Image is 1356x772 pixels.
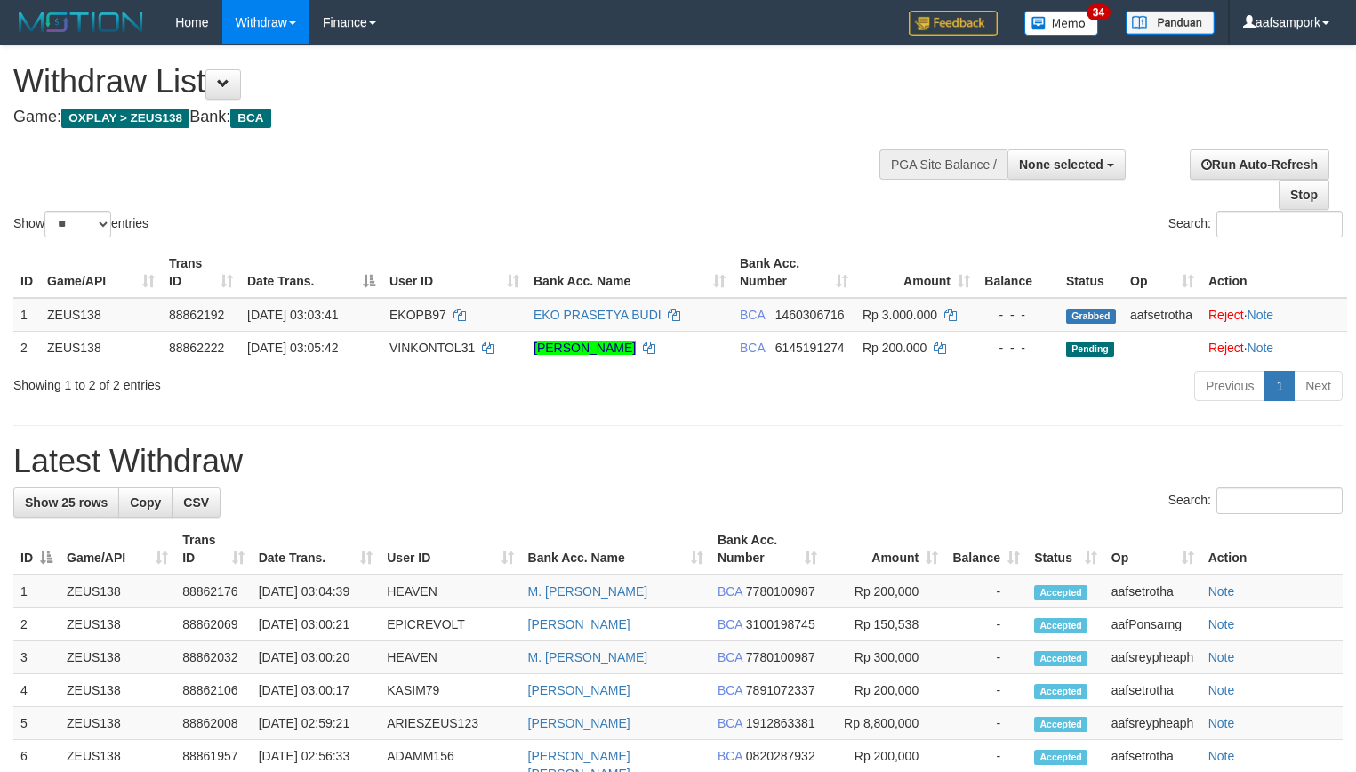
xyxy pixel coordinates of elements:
[247,308,338,322] span: [DATE] 03:03:41
[945,707,1027,740] td: -
[824,674,946,707] td: Rp 200,000
[1279,180,1329,210] a: Stop
[1007,149,1126,180] button: None selected
[252,641,381,674] td: [DATE] 03:00:20
[60,575,175,608] td: ZEUS138
[1104,524,1201,575] th: Op: activate to sort column ascending
[863,341,927,355] span: Rp 200.000
[1034,717,1087,732] span: Accepted
[746,683,815,697] span: Copy 7891072337 to clipboard
[718,617,742,631] span: BCA
[746,584,815,599] span: Copy 7780100987 to clipboard
[252,707,381,740] td: [DATE] 02:59:21
[172,487,221,518] a: CSV
[746,617,815,631] span: Copy 3100198745 to clipboard
[977,247,1059,298] th: Balance
[526,247,733,298] th: Bank Acc. Name: activate to sort column ascending
[1201,247,1347,298] th: Action
[162,247,240,298] th: Trans ID: activate to sort column ascending
[1034,651,1087,666] span: Accepted
[1201,331,1347,364] td: ·
[13,369,551,394] div: Showing 1 to 2 of 2 entries
[824,641,946,674] td: Rp 300,000
[710,524,824,575] th: Bank Acc. Number: activate to sort column ascending
[740,308,765,322] span: BCA
[1208,716,1235,730] a: Note
[1208,584,1235,599] a: Note
[380,707,520,740] td: ARIESZEUS123
[40,331,162,364] td: ZEUS138
[13,331,40,364] td: 2
[13,608,60,641] td: 2
[1034,750,1087,765] span: Accepted
[528,650,648,664] a: M. [PERSON_NAME]
[718,716,742,730] span: BCA
[1208,308,1244,322] a: Reject
[175,575,252,608] td: 88862176
[984,306,1052,324] div: - - -
[1201,524,1343,575] th: Action
[1294,371,1343,401] a: Next
[824,575,946,608] td: Rp 200,000
[1201,298,1347,332] td: ·
[909,11,998,36] img: Feedback.jpg
[240,247,382,298] th: Date Trans.: activate to sort column descending
[534,308,662,322] a: EKO PRASETYA BUDI
[25,495,108,510] span: Show 25 rows
[1104,674,1201,707] td: aafsetrotha
[1123,247,1201,298] th: Op: activate to sort column ascending
[380,674,520,707] td: KASIM79
[1208,683,1235,697] a: Note
[252,575,381,608] td: [DATE] 03:04:39
[1208,341,1244,355] a: Reject
[175,641,252,674] td: 88862032
[718,749,742,763] span: BCA
[1208,617,1235,631] a: Note
[740,341,765,355] span: BCA
[40,298,162,332] td: ZEUS138
[855,247,977,298] th: Amount: activate to sort column ascending
[380,641,520,674] td: HEAVEN
[252,608,381,641] td: [DATE] 03:00:21
[1059,247,1123,298] th: Status
[380,524,520,575] th: User ID: activate to sort column ascending
[1126,11,1215,35] img: panduan.png
[1066,309,1116,324] span: Grabbed
[1087,4,1111,20] span: 34
[746,716,815,730] span: Copy 1912863381 to clipboard
[13,211,148,237] label: Show entries
[13,674,60,707] td: 4
[130,495,161,510] span: Copy
[945,608,1027,641] td: -
[863,308,937,322] span: Rp 3.000.000
[775,341,845,355] span: Copy 6145191274 to clipboard
[389,341,475,355] span: VINKONTOL31
[1264,371,1295,401] a: 1
[1104,575,1201,608] td: aafsetrotha
[13,298,40,332] td: 1
[1208,749,1235,763] a: Note
[252,524,381,575] th: Date Trans.: activate to sort column ascending
[1019,157,1103,172] span: None selected
[13,444,1343,479] h1: Latest Withdraw
[175,524,252,575] th: Trans ID: activate to sort column ascending
[380,575,520,608] td: HEAVEN
[718,584,742,599] span: BCA
[1216,211,1343,237] input: Search:
[824,707,946,740] td: Rp 8,800,000
[775,308,845,322] span: Copy 1460306716 to clipboard
[175,707,252,740] td: 88862008
[1034,585,1087,600] span: Accepted
[534,341,636,355] a: [PERSON_NAME]
[13,109,887,126] h4: Game: Bank:
[1216,487,1343,514] input: Search:
[528,617,630,631] a: [PERSON_NAME]
[118,487,173,518] a: Copy
[247,341,338,355] span: [DATE] 03:05:42
[40,247,162,298] th: Game/API: activate to sort column ascending
[528,584,648,599] a: M. [PERSON_NAME]
[1123,298,1201,332] td: aafsetrotha
[13,575,60,608] td: 1
[60,641,175,674] td: ZEUS138
[13,247,40,298] th: ID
